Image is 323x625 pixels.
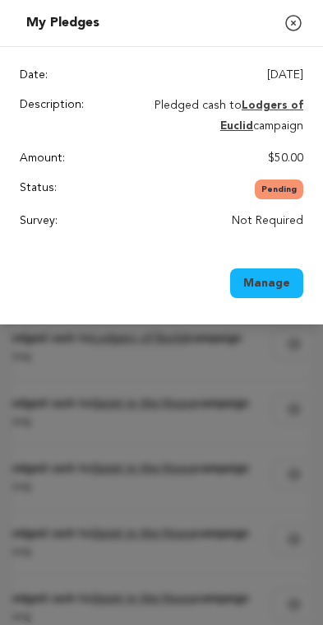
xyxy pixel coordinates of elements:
button: Manage [230,268,303,298]
h2: My Pledges [20,7,106,40]
span: $50.00 [268,150,303,166]
span: Survey: [20,212,58,229]
span: Amount: [20,150,65,166]
span: Status: [20,180,57,199]
span: Description: [20,96,84,137]
button: Pending [255,180,303,199]
span: [DATE] [267,67,303,83]
a: Lodgers of Euclid [220,100,303,132]
span: Date: [20,67,48,83]
span: Not Required [232,212,303,229]
span: Pledged cash to campaign [84,96,303,137]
